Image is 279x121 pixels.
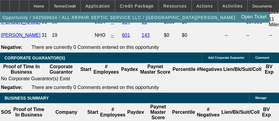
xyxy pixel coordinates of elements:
b: Percentile [173,67,196,72]
a: 143 [142,33,150,38]
b: # Employees [93,64,119,75]
a: Open Ticket [239,12,269,22]
button: Credit Package [115,0,158,12]
b: Corporate Guarantor [50,64,73,75]
span: Actions [196,4,213,8]
b: Negative: [1,85,23,90]
span: BUSINESS SUMMARY [5,96,49,100]
span: Activities [223,4,243,8]
button: Activities [218,0,247,12]
b: Paydex [127,110,144,115]
a: -- [111,33,114,38]
b: Start [80,67,91,72]
span: Comment [255,56,269,59]
span: Application [85,4,110,8]
b: #Negatives [197,67,222,72]
b: Percentile [172,110,195,115]
span: Opportunity / 042500624 / ALL REPAIR SEPTIC SERVICE LLC / [GEOGRAPHIC_DATA][PERSON_NAME] [2,15,235,20]
a: 601 [122,33,130,38]
span: There are currently 0 Comments entered on this opportunity [32,85,159,90]
b: Paynet Master Score [140,64,171,75]
th: Proof of Time In Business [12,104,46,121]
td: No Corporate Guarantor(s) Exist [1,76,278,82]
th: Proof of Time In Business [1,64,42,75]
td: -- [224,29,245,42]
b: BV Exp [265,64,274,75]
span: Credit Package [120,4,154,8]
span: There are currently 0 Comments entered on this opportunity [32,45,159,50]
b: Company [55,110,77,115]
b: Paydex [121,67,138,72]
span: Manage [255,96,266,100]
td: 31 [41,29,51,42]
b: # Employees [100,107,125,117]
b: Start [87,110,98,115]
td: $0 [182,29,224,42]
td: -- [246,29,268,42]
b: BV Exp [262,107,271,117]
th: SOS [1,104,11,121]
b: Lien/Bk/Suit/Coll [221,110,259,115]
a: [PERSON_NAME] [1,33,41,38]
span: Resources [163,4,187,8]
span: Add Corporate Guarantor [208,56,244,59]
button: Application [81,0,114,12]
button: Actions [192,0,217,12]
b: Negative: [1,45,23,50]
b: Lien/Bk/Suit/Coll [223,67,262,72]
td: $0 [164,29,181,42]
td: NHO [95,29,110,42]
b: Paynet Master Score [150,104,166,120]
span: CORPORATE GUARANTOR(S) [5,56,65,60]
b: # Negatives [197,107,220,117]
button: Resources [159,0,191,12]
td: 19 [52,29,94,42]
